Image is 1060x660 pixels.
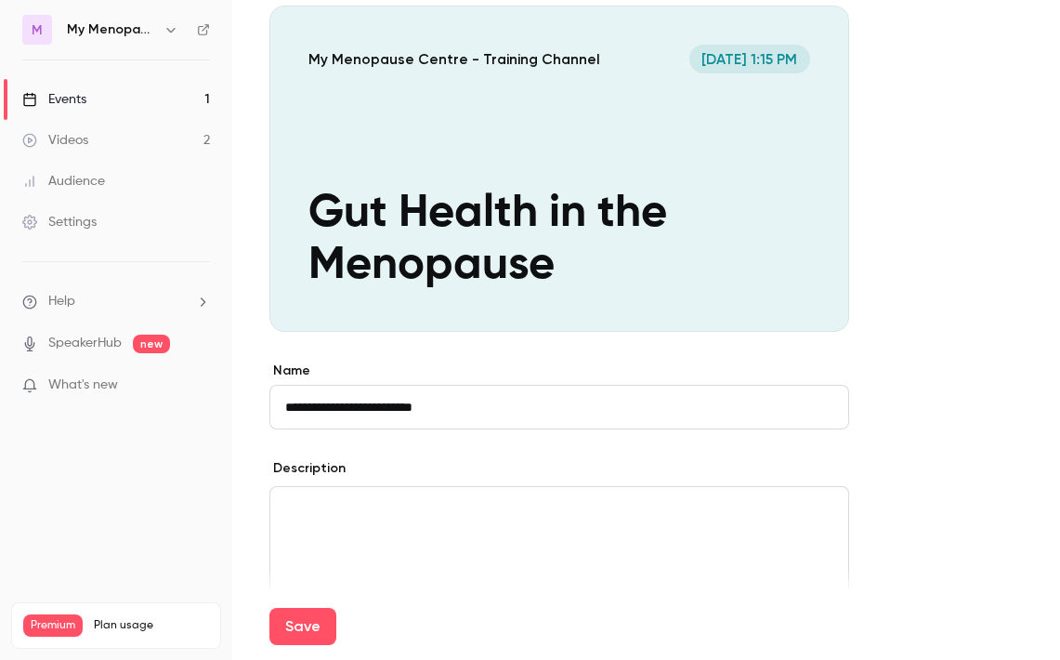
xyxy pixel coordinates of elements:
div: editor [270,487,848,651]
label: Name [269,362,849,380]
span: Premium [23,614,83,637]
iframe: Noticeable Trigger [188,377,210,394]
span: Plan usage [94,618,209,633]
span: What's new [48,376,118,395]
div: Videos [22,131,88,150]
a: SpeakerHub [48,334,122,353]
div: Events [22,90,86,109]
span: Help [48,292,75,311]
span: new [133,335,170,353]
button: Save [269,608,336,645]
label: Description [269,459,346,478]
section: description [269,486,849,652]
li: help-dropdown-opener [22,292,210,311]
div: Audience [22,172,105,191]
h6: My Menopause Centre - Training Channel [67,20,156,39]
div: Settings [22,213,97,231]
span: M [32,20,43,40]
